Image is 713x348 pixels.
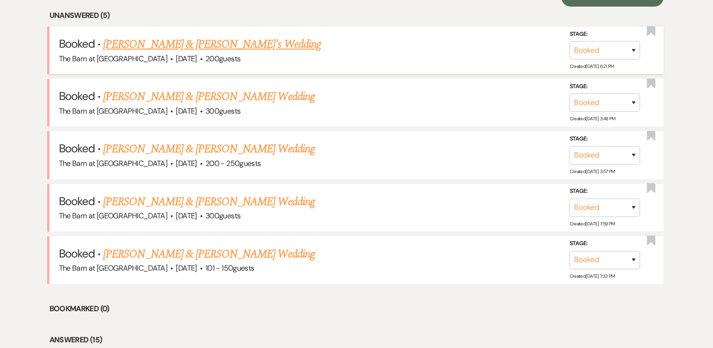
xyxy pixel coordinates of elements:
li: Bookmarked (0) [49,303,664,315]
span: Booked [59,141,95,156]
span: 300 guests [205,106,240,116]
li: Answered (15) [49,334,664,346]
span: 200 guests [205,54,240,64]
span: Created: [DATE] 6:21 PM [569,63,614,69]
span: The Barn at [GEOGRAPHIC_DATA] [59,263,167,273]
a: [PERSON_NAME] & [PERSON_NAME] Wedding [103,193,314,210]
span: Booked [59,194,95,208]
span: Created: [DATE] 3:57 PM [569,168,615,174]
a: [PERSON_NAME] & [PERSON_NAME] Wedding [103,246,314,263]
span: The Barn at [GEOGRAPHIC_DATA] [59,211,167,221]
span: 101 - 150 guests [205,263,254,273]
a: [PERSON_NAME] & [PERSON_NAME]'s Wedding [103,36,321,53]
label: Stage: [569,186,640,197]
span: Booked [59,246,95,261]
span: 200 - 250 guests [205,158,261,168]
span: [DATE] [176,54,197,64]
label: Stage: [569,239,640,249]
span: Booked [59,89,95,103]
span: The Barn at [GEOGRAPHIC_DATA] [59,54,167,64]
label: Stage: [569,29,640,40]
label: Stage: [569,134,640,144]
span: [DATE] [176,263,197,273]
span: The Barn at [GEOGRAPHIC_DATA] [59,106,167,116]
a: [PERSON_NAME] & [PERSON_NAME] Wedding [103,88,314,105]
span: 300 guests [205,211,240,221]
span: Created: [DATE] 7:59 PM [569,221,615,227]
span: The Barn at [GEOGRAPHIC_DATA] [59,158,167,168]
span: [DATE] [176,158,197,168]
span: Created: [DATE] 3:48 PM [569,116,615,122]
li: Unanswered (5) [49,9,664,22]
label: Stage: [569,82,640,92]
span: Created: [DATE] 7:33 PM [569,273,615,279]
a: [PERSON_NAME] & [PERSON_NAME] Wedding [103,141,314,157]
span: Booked [59,36,95,51]
span: [DATE] [176,211,197,221]
span: [DATE] [176,106,197,116]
